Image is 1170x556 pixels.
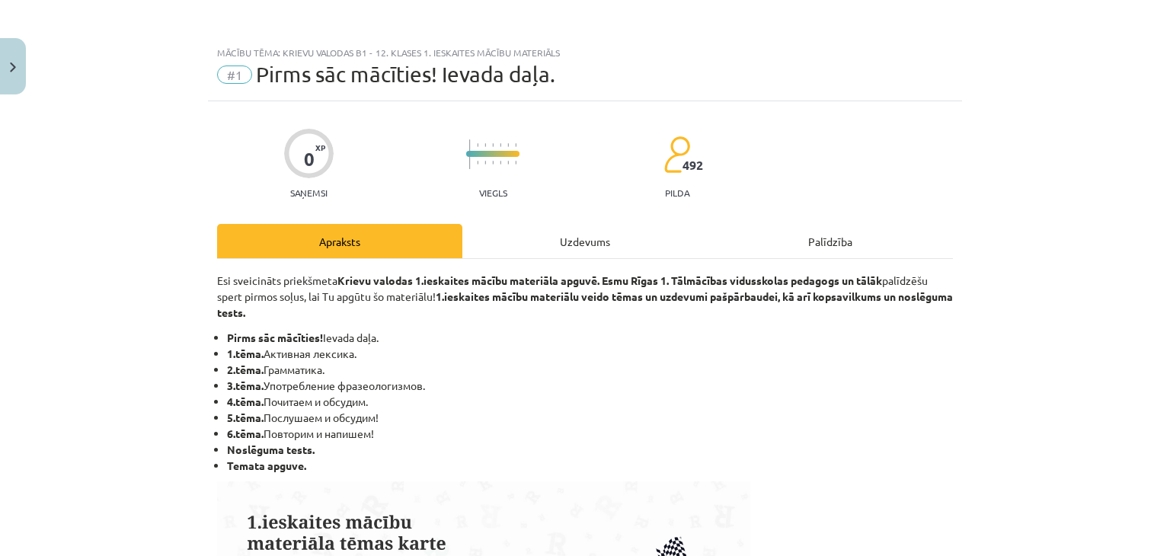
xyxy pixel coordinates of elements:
[217,224,462,258] div: Apraksts
[217,273,953,321] p: Esi sveicināts priekšmeta palīdzēšu spert pirmos soļus, lai Tu apgūtu šo materiālu!
[469,139,471,169] img: icon-long-line-d9ea69661e0d244f92f715978eff75569469978d946b2353a9bb055b3ed8787d.svg
[227,363,264,376] b: 2.tēma.
[477,161,478,165] img: icon-short-line-57e1e144782c952c97e751825c79c345078a6d821885a25fce030b3d8c18986b.svg
[515,143,516,147] img: icon-short-line-57e1e144782c952c97e751825c79c345078a6d821885a25fce030b3d8c18986b.svg
[337,273,882,287] strong: Krievu valodas 1.ieskaites mācību materiāla apguvē. Esmu Rīgas 1. Tālmācības vidusskolas pedagogs...
[484,161,486,165] img: icon-short-line-57e1e144782c952c97e751825c79c345078a6d821885a25fce030b3d8c18986b.svg
[217,66,252,84] span: #1
[227,395,264,408] b: 4.tēma.
[227,378,953,394] li: Употребление фразеологизмов.
[507,143,509,147] img: icon-short-line-57e1e144782c952c97e751825c79c345078a6d821885a25fce030b3d8c18986b.svg
[227,347,264,360] b: 1.tēma.
[227,394,953,410] li: Почитаем и обсудим.
[227,330,953,346] li: Ievada daļa.
[515,161,516,165] img: icon-short-line-57e1e144782c952c97e751825c79c345078a6d821885a25fce030b3d8c18986b.svg
[227,459,306,472] b: Temata apguve.
[217,47,953,58] div: Mācību tēma: Krievu valodas b1 - 12. klases 1. ieskaites mācību materiāls
[315,143,325,152] span: XP
[500,161,501,165] img: icon-short-line-57e1e144782c952c97e751825c79c345078a6d821885a25fce030b3d8c18986b.svg
[492,161,494,165] img: icon-short-line-57e1e144782c952c97e751825c79c345078a6d821885a25fce030b3d8c18986b.svg
[227,427,264,440] b: 6.tēma.
[227,426,953,442] li: Повторим и напишем!
[663,136,690,174] img: students-c634bb4e5e11cddfef0936a35e636f08e4e9abd3cc4e673bd6f9a4125e45ecb1.svg
[500,143,501,147] img: icon-short-line-57e1e144782c952c97e751825c79c345078a6d821885a25fce030b3d8c18986b.svg
[484,143,486,147] img: icon-short-line-57e1e144782c952c97e751825c79c345078a6d821885a25fce030b3d8c18986b.svg
[227,411,264,424] b: 5.tēma.
[507,161,509,165] img: icon-short-line-57e1e144782c952c97e751825c79c345078a6d821885a25fce030b3d8c18986b.svg
[256,62,555,87] span: Pirms sāc mācīties! Ievada daļa.
[304,149,315,170] div: 0
[227,443,315,456] b: Noslēguma tests.
[462,224,708,258] div: Uzdevums
[284,187,334,198] p: Saņemsi
[227,410,953,426] li: Послушаем и обсудим!
[479,187,507,198] p: Viegls
[682,158,703,172] span: 492
[227,331,323,344] b: Pirms sāc mācīties!
[10,62,16,72] img: icon-close-lesson-0947bae3869378f0d4975bcd49f059093ad1ed9edebbc8119c70593378902aed.svg
[227,346,953,362] li: Активная лексика.
[477,143,478,147] img: icon-short-line-57e1e144782c952c97e751825c79c345078a6d821885a25fce030b3d8c18986b.svg
[227,379,264,392] b: 3.tēma.
[217,289,953,319] strong: 1.ieskaites mācību materiālu veido tēmas un uzdevumi pašpārbaudei, kā arī kopsavilkums un noslēgu...
[227,362,953,378] li: Грамматика.
[708,224,953,258] div: Palīdzība
[665,187,689,198] p: pilda
[492,143,494,147] img: icon-short-line-57e1e144782c952c97e751825c79c345078a6d821885a25fce030b3d8c18986b.svg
